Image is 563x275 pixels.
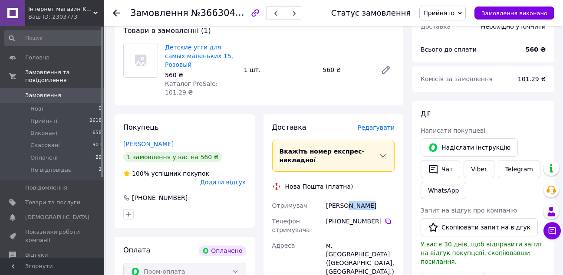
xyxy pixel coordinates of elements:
[165,71,237,79] div: 560 ₴
[518,75,546,82] span: 101.29 ₴
[421,160,460,178] button: Чат
[421,182,466,199] a: WhatsApp
[377,61,395,79] a: Редагувати
[191,7,253,18] span: №366304532
[421,23,451,30] span: Доставка
[324,198,396,213] div: [PERSON_NAME]
[165,80,217,96] span: Каталог ProSale: 101.29 ₴
[113,9,120,17] div: Повернутися назад
[123,123,159,131] span: Покупець
[123,169,209,178] div: успішних покупок
[421,127,485,134] span: Написати покупцеві
[421,75,493,82] span: Комісія за замовлення
[30,154,58,162] span: Оплачені
[99,105,102,113] span: 0
[421,46,477,53] span: Всього до сплати
[272,242,295,249] span: Адреса
[131,193,188,202] div: [PHONE_NUMBER]
[283,182,356,191] div: Нова Пошта (платна)
[421,218,538,236] button: Скопіювати запит на відгук
[200,179,246,186] span: Додати відгук
[30,105,43,113] span: Нові
[25,69,104,84] span: Замовлення та повідомлення
[199,246,246,256] div: Оплачено
[331,9,411,17] div: Статус замовлення
[476,17,551,36] div: Необхідно уточнити
[464,160,494,178] a: Viber
[123,26,211,35] span: Товари в замовленні (1)
[543,222,561,239] button: Чат з покупцем
[25,92,61,99] span: Замовлення
[4,30,102,46] input: Пошук
[123,141,174,147] a: [PERSON_NAME]
[123,152,222,162] div: 1 замовлення у вас на 560 ₴
[421,207,517,214] span: Запит на відгук про компанію
[30,129,57,137] span: Виконані
[280,148,365,164] span: Вкажіть номер експрес-накладної
[319,64,374,76] div: 560 ₴
[272,202,307,209] span: Отримувач
[30,166,71,174] span: Не відповідає
[240,64,319,76] div: 1 шт.
[30,141,60,149] span: Скасовані
[165,44,233,68] a: Детские угги для самых маленьких 15, Розовый
[498,160,540,178] a: Telegram
[130,8,188,18] span: Замовлення
[481,10,547,16] span: Замовлення виконано
[272,218,310,233] span: Телефон отримувача
[25,54,49,62] span: Головна
[25,228,80,244] span: Показники роботи компанії
[123,246,150,254] span: Оплата
[421,110,430,118] span: Дії
[30,117,57,125] span: Прийняті
[474,7,554,20] button: Замовлення виконано
[423,10,454,16] span: Прийнято
[25,213,89,221] span: [DEMOGRAPHIC_DATA]
[526,46,546,53] b: 560 ₴
[25,184,67,192] span: Повідомлення
[92,141,102,149] span: 901
[421,138,518,157] button: Надіслати інструкцію
[421,241,543,265] span: У вас є 30 днів, щоб відправити запит на відгук покупцеві, скопіювавши посилання.
[25,251,48,259] span: Відгуки
[28,13,104,21] div: Ваш ID: 2303773
[28,5,93,13] span: Інтернет магазин KidsJoy
[25,199,80,206] span: Товари та послуги
[272,123,306,131] span: Доставка
[358,124,395,131] span: Редагувати
[92,129,102,137] span: 658
[95,154,102,162] span: 29
[99,166,102,174] span: 2
[326,217,395,226] div: [PHONE_NUMBER]
[132,170,149,177] span: 100%
[89,117,102,125] span: 2618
